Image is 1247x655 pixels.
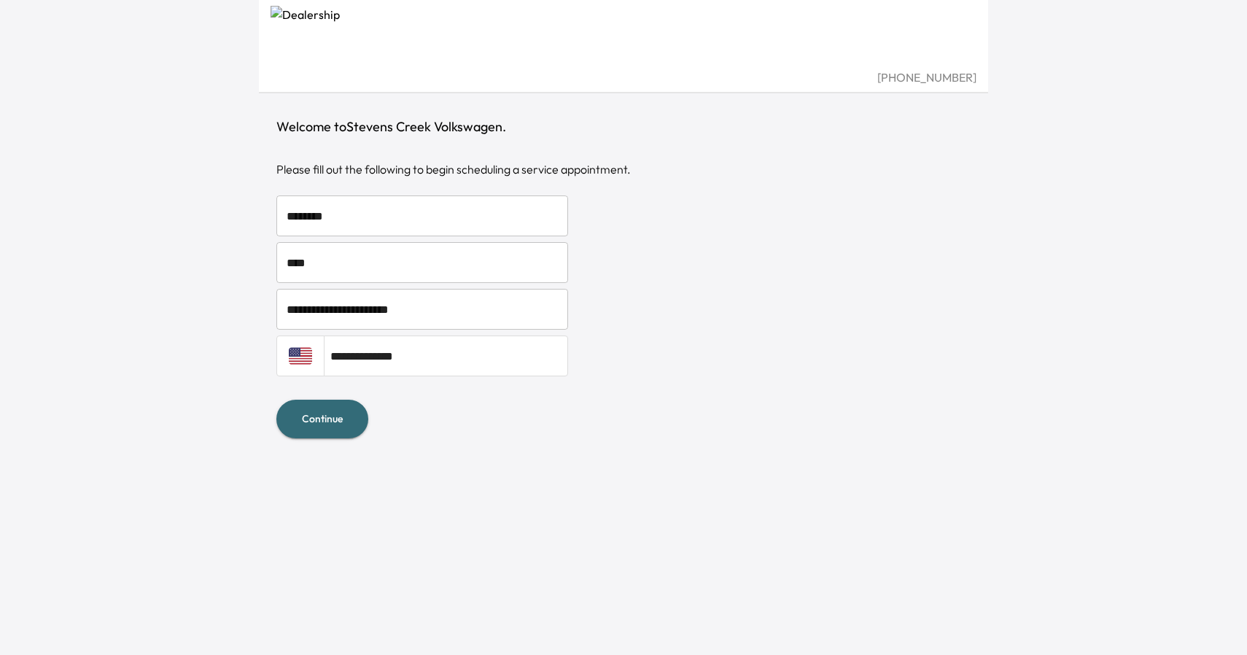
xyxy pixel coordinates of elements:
img: Dealership [271,6,976,69]
button: Country selector [276,336,325,376]
button: Continue [276,400,368,438]
div: Please fill out the following to begin scheduling a service appointment. [276,160,971,178]
div: [PHONE_NUMBER] [271,69,976,86]
h1: Welcome to Stevens Creek Volkswagen . [276,117,971,137]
